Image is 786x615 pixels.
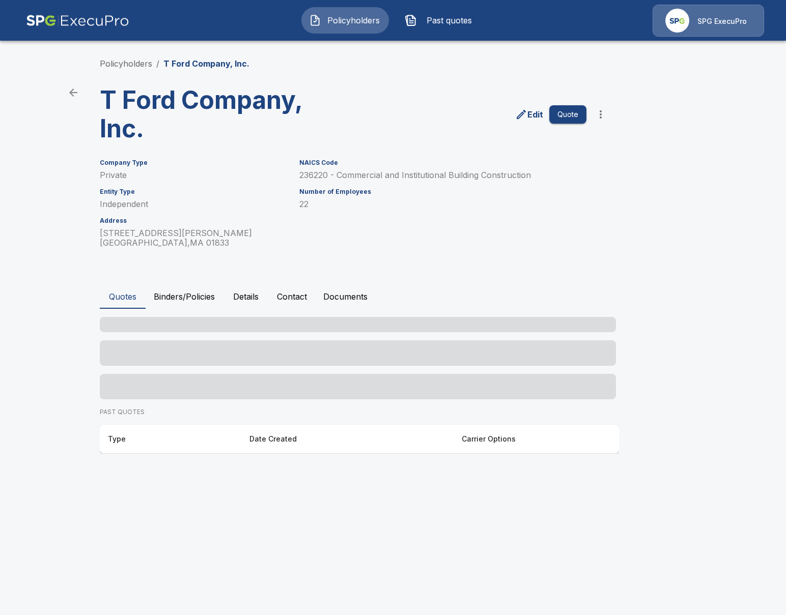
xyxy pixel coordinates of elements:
[397,7,485,34] button: Past quotes IconPast quotes
[100,159,287,166] h6: Company Type
[223,284,269,309] button: Details
[100,284,686,309] div: policyholder tabs
[665,9,689,33] img: Agency Icon
[100,199,287,209] p: Independent
[100,217,287,224] h6: Address
[100,170,287,180] p: Private
[299,188,586,195] h6: Number of Employees
[591,104,611,125] button: more
[26,5,129,37] img: AA Logo
[325,14,381,26] span: Policyholders
[100,407,619,417] p: PAST QUOTES
[653,5,764,37] a: Agency IconSPG ExecuPro
[100,58,152,69] a: Policyholders
[241,425,454,454] th: Date Created
[513,106,545,123] a: edit
[100,57,249,70] nav: breadcrumb
[100,86,351,143] h3: T Ford Company, Inc.
[299,170,586,180] p: 236220 - Commercial and Institutional Building Construction
[269,284,315,309] button: Contact
[100,425,619,454] table: responsive table
[163,57,249,70] p: T Ford Company, Inc.
[63,82,83,103] a: back
[299,159,586,166] h6: NAICS Code
[315,284,376,309] button: Documents
[697,16,747,26] p: SPG ExecuPro
[146,284,223,309] button: Binders/Policies
[405,14,417,26] img: Past quotes Icon
[301,7,389,34] button: Policyholders IconPolicyholders
[156,57,159,70] li: /
[309,14,321,26] img: Policyholders Icon
[100,425,241,454] th: Type
[454,425,619,454] th: Carrier Options
[527,108,543,121] p: Edit
[100,228,287,248] p: [STREET_ADDRESS][PERSON_NAME] [GEOGRAPHIC_DATA] , MA 01833
[549,105,586,124] button: Quote
[100,284,146,309] button: Quotes
[421,14,477,26] span: Past quotes
[100,188,287,195] h6: Entity Type
[299,199,586,209] p: 22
